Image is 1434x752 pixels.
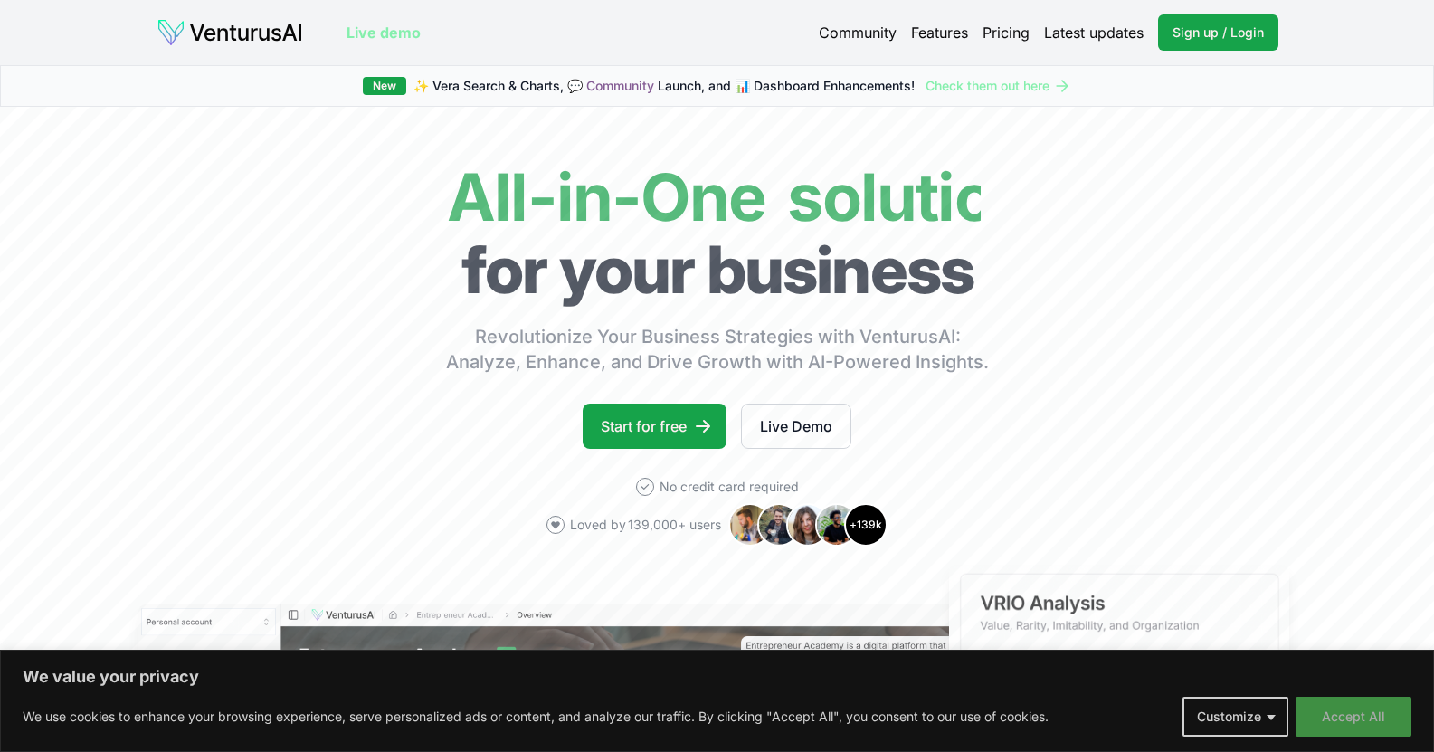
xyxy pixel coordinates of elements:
[1158,14,1278,51] a: Sign up / Login
[819,22,897,43] a: Community
[586,78,654,93] a: Community
[23,666,1411,688] p: We value your privacy
[815,503,859,547] img: Avatar 4
[347,22,421,43] a: Live demo
[363,77,406,95] div: New
[157,18,303,47] img: logo
[911,22,968,43] a: Features
[23,706,1049,728] p: We use cookies to enhance your browsing experience, serve personalized ads or content, and analyz...
[741,404,851,449] a: Live Demo
[757,503,801,547] img: Avatar 2
[926,77,1071,95] a: Check them out here
[983,22,1030,43] a: Pricing
[1296,697,1411,737] button: Accept All
[1182,697,1288,737] button: Customize
[583,404,726,449] a: Start for free
[728,503,772,547] img: Avatar 1
[1044,22,1144,43] a: Latest updates
[413,77,915,95] span: ✨ Vera Search & Charts, 💬 Launch, and 📊 Dashboard Enhancements!
[786,503,830,547] img: Avatar 3
[1173,24,1264,42] span: Sign up / Login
